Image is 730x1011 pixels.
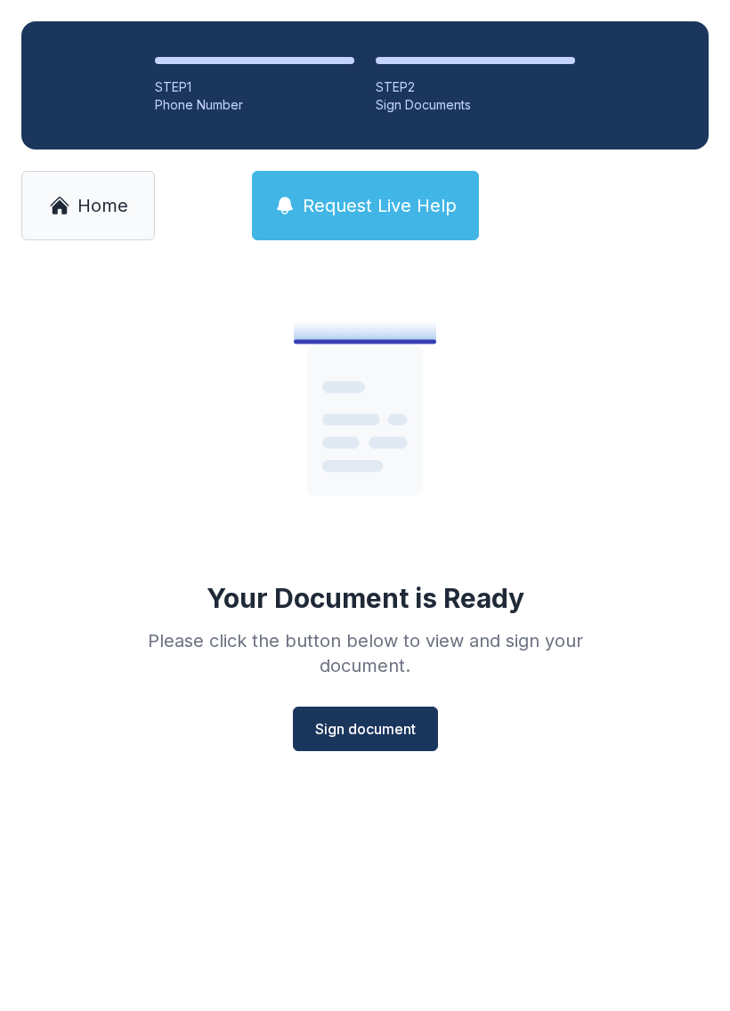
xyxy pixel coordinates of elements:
div: STEP 2 [376,78,575,96]
div: Your Document is Ready [207,582,524,614]
span: Request Live Help [303,193,457,218]
div: Phone Number [155,96,354,114]
span: Sign document [315,718,416,740]
div: Please click the button below to view and sign your document. [109,628,621,678]
div: STEP 1 [155,78,354,96]
div: Sign Documents [376,96,575,114]
span: Home [77,193,128,218]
